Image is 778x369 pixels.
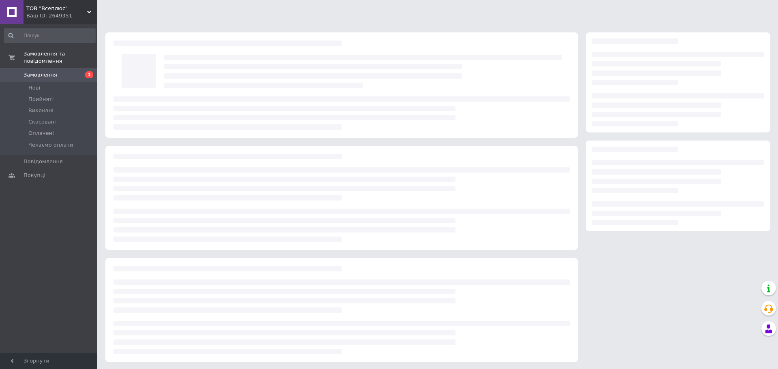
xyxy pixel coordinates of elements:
span: Чекаємо оплати [28,141,73,149]
span: ТОВ "Всеплюс" [26,5,87,12]
span: Замовлення [24,71,57,79]
input: Пошук [4,28,96,43]
span: Повідомлення [24,158,63,165]
div: Ваш ID: 2649351 [26,12,97,19]
span: Прийняті [28,96,53,103]
span: Нові [28,84,40,92]
span: Скасовані [28,118,56,126]
span: Оплачені [28,130,54,137]
span: 1 [85,71,93,78]
span: Виконані [28,107,53,114]
span: Замовлення та повідомлення [24,50,97,65]
span: Покупці [24,172,45,179]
